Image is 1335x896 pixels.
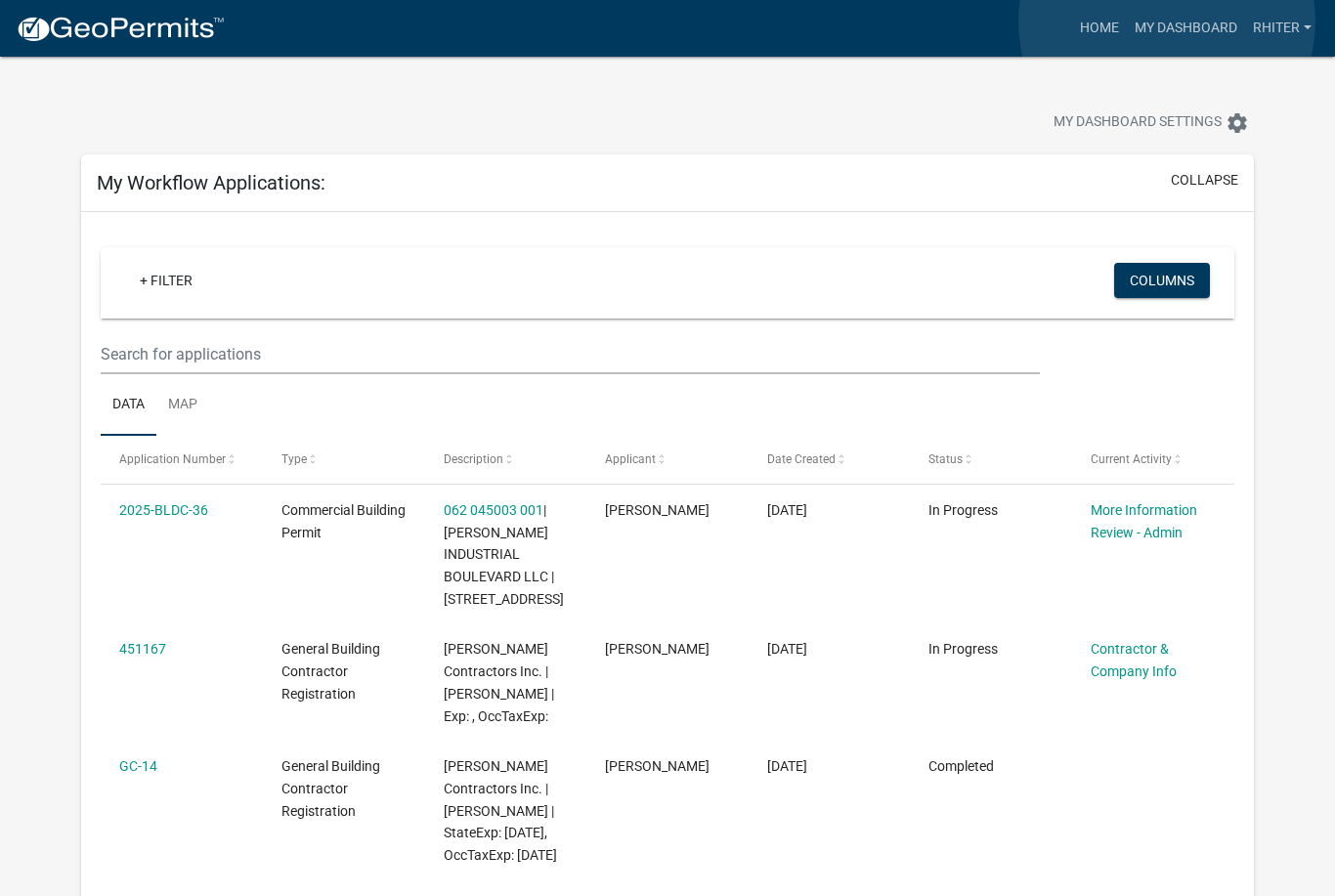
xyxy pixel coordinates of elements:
span: E.R. Snell Contractors Inc. | Russell Hiter | StateExp: 06/30/2026, OccTaxExp: 12/31/2025 [444,758,557,863]
span: Application Number [119,452,226,466]
span: Current Activity [1091,452,1172,466]
button: Columns [1114,263,1210,298]
span: Status [928,452,963,466]
datatable-header-cell: Status [910,436,1072,483]
h5: My Workflow Applications: [97,171,325,194]
span: Description [444,452,503,466]
button: collapse [1171,170,1238,191]
datatable-header-cell: Applicant [586,436,749,483]
span: Date Created [767,452,836,466]
a: More Information Review - Admin [1091,502,1197,540]
a: Map [156,374,209,437]
datatable-header-cell: Type [263,436,425,483]
a: + Filter [124,263,208,298]
span: In Progress [928,502,998,518]
a: 062 045003 001 [444,502,543,518]
a: RHiter [1245,10,1319,47]
span: 07/17/2025 [767,758,807,774]
a: Data [101,374,156,437]
span: Completed [928,758,994,774]
input: Search for applications [101,334,1040,374]
a: My Dashboard [1127,10,1245,47]
a: 451167 [119,641,166,657]
span: Russell Hiter [605,758,710,774]
span: General Building Contractor Registration [281,758,380,819]
a: GC-14 [119,758,157,774]
span: 07/17/2025 [767,641,807,657]
datatable-header-cell: Current Activity [1072,436,1234,483]
span: Commercial Building Permit [281,502,406,540]
span: My Dashboard Settings [1054,111,1222,135]
span: Type [281,452,307,466]
span: General Building Contractor Registration [281,641,380,702]
a: Home [1072,10,1127,47]
datatable-header-cell: Date Created [749,436,911,483]
span: Applicant [605,452,656,466]
datatable-header-cell: Description [424,436,586,483]
span: Russell Hiter [605,502,710,518]
span: Russell Hiter [605,641,710,657]
a: 2025-BLDC-36 [119,502,208,518]
a: Contractor & Company Info [1091,641,1177,679]
span: E.R. Snell Contractors Inc. | Russell Hiter | Exp: , OccTaxExp: [444,641,554,723]
span: 062 045003 001 | PUTNAM INDUSTRIAL BOULEVARD LLC | 105 S INDUSTRIAL DR | Industrial Stand-Alone [444,502,564,607]
i: settings [1226,111,1249,135]
span: In Progress [928,641,998,657]
datatable-header-cell: Application Number [101,436,263,483]
span: 07/17/2025 [767,502,807,518]
button: My Dashboard Settingssettings [1038,104,1265,142]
